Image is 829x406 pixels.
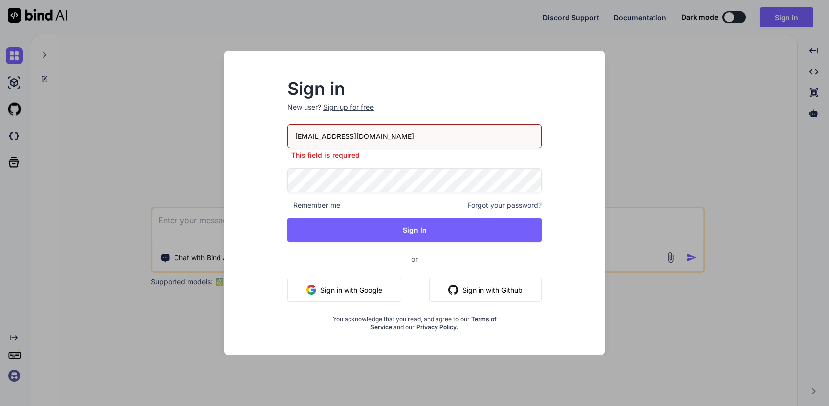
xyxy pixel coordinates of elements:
[416,323,459,331] a: Privacy Policy.
[306,285,316,295] img: google
[287,200,340,210] span: Remember me
[287,218,542,242] button: Sign In
[372,247,457,271] span: or
[287,102,542,124] p: New user?
[287,81,542,96] h2: Sign in
[287,150,542,160] p: This field is required
[287,278,401,302] button: Sign in with Google
[468,200,542,210] span: Forgot your password?
[287,124,542,148] input: Login or Email
[370,316,497,331] a: Terms of Service
[330,310,500,331] div: You acknowledge that you read, and agree to our and our
[448,285,458,295] img: github
[323,102,374,112] div: Sign up for free
[429,278,542,302] button: Sign in with Github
